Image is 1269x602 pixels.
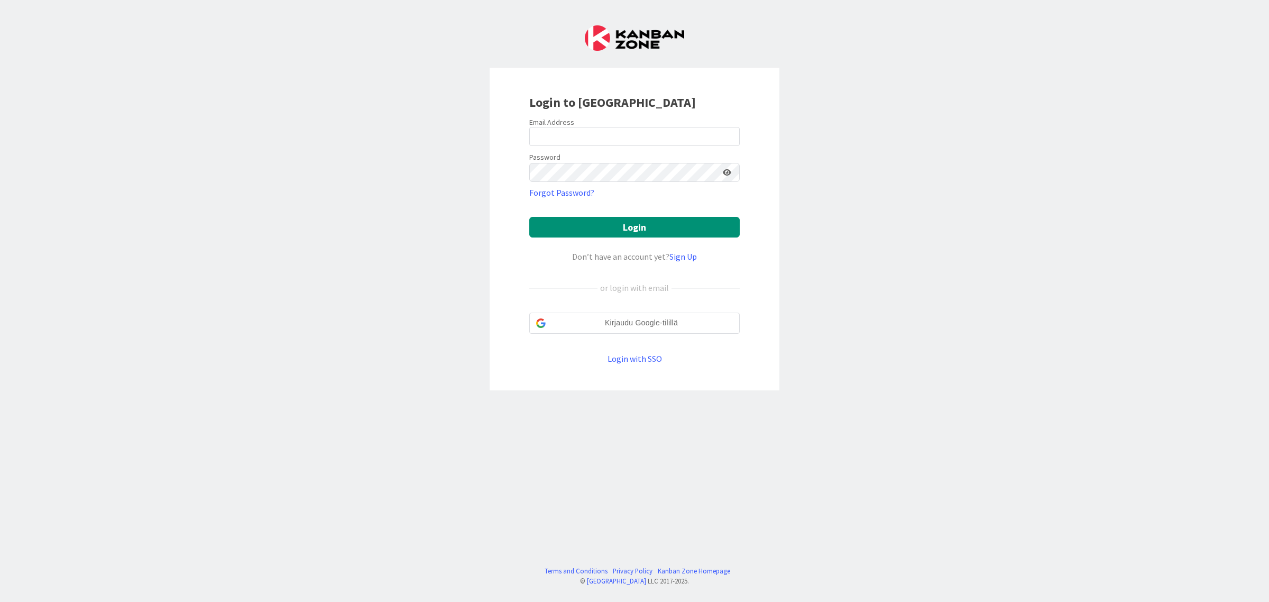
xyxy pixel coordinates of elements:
[529,186,594,199] a: Forgot Password?
[597,281,672,294] div: or login with email
[587,577,646,585] a: [GEOGRAPHIC_DATA]
[669,251,697,262] a: Sign Up
[539,576,730,586] div: © LLC 2017- 2025 .
[529,117,574,127] label: Email Address
[529,94,696,111] b: Login to [GEOGRAPHIC_DATA]
[529,217,740,238] button: Login
[545,566,608,576] a: Terms and Conditions
[585,25,684,51] img: Kanban Zone
[529,152,560,163] label: Password
[550,317,733,329] span: Kirjaudu Google-tilillä
[608,353,662,364] a: Login with SSO
[658,566,730,576] a: Kanban Zone Homepage
[529,313,740,334] div: Kirjaudu Google-tilillä
[613,566,652,576] a: Privacy Policy
[529,250,740,263] div: Don’t have an account yet?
